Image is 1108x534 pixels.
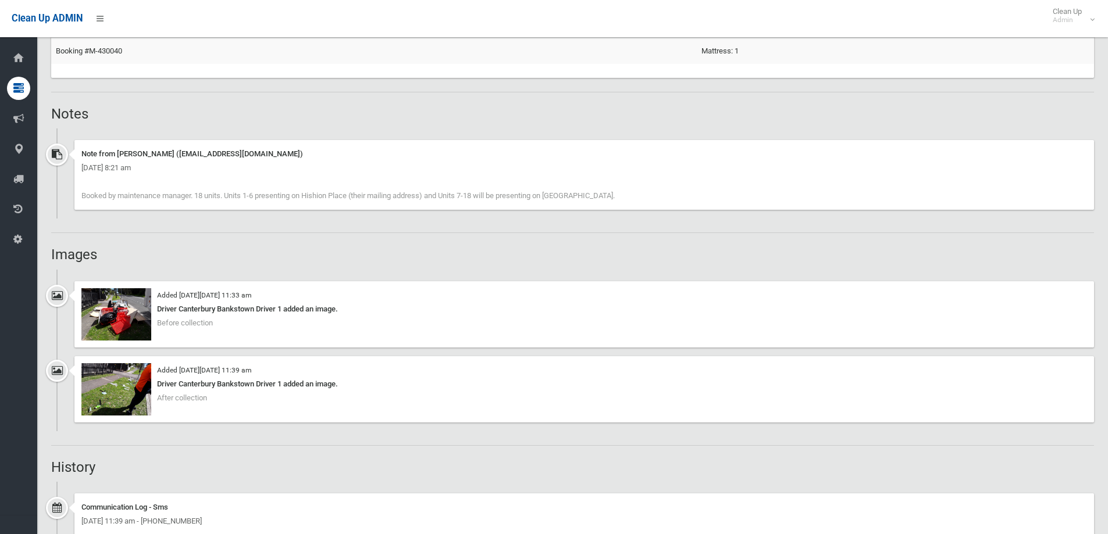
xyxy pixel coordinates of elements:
[81,302,1087,316] div: Driver Canterbury Bankstown Driver 1 added an image.
[81,191,615,200] span: Booked by maintenance manager. 18 units. Units 1-6 presenting on Hishion Place (their mailing add...
[81,161,1087,175] div: [DATE] 8:21 am
[51,247,1094,262] h2: Images
[81,147,1087,161] div: Note from [PERSON_NAME] ([EMAIL_ADDRESS][DOMAIN_NAME])
[1047,7,1093,24] span: Clean Up
[81,514,1087,528] div: [DATE] 11:39 am - [PHONE_NUMBER]
[157,366,251,374] small: Added [DATE][DATE] 11:39 am
[81,288,151,341] img: 2025-09-2311.32.316586644759342696697.jpg
[697,38,1094,64] td: Mattress: 1
[56,46,122,55] a: Booking #M-430040
[81,377,1087,391] div: Driver Canterbury Bankstown Driver 1 added an image.
[157,318,213,327] span: Before collection
[51,106,1094,121] h2: Notes
[81,500,1087,514] div: Communication Log - Sms
[157,291,251,299] small: Added [DATE][DATE] 11:33 am
[51,460,1094,475] h2: History
[12,13,83,24] span: Clean Up ADMIN
[1053,16,1082,24] small: Admin
[157,393,207,402] span: After collection
[81,363,151,415] img: 2025-09-2311.39.167940323059349504903.jpg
